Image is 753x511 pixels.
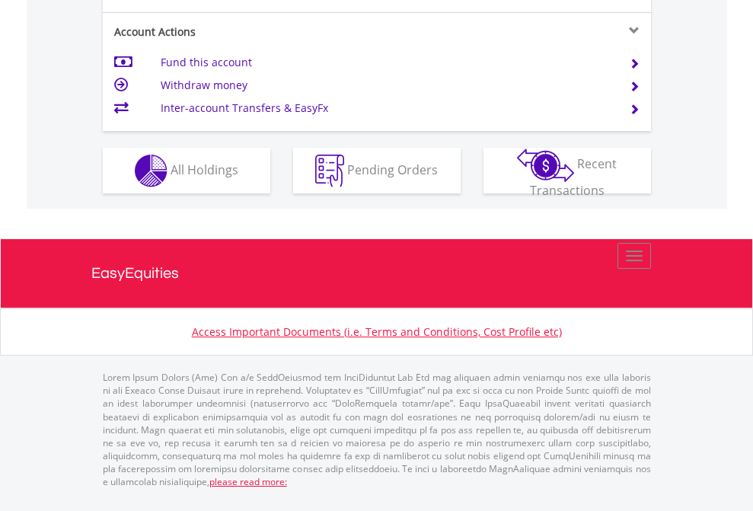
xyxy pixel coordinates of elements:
[161,97,611,120] td: Inter-account Transfers & EasyFx
[161,51,611,74] td: Fund this account
[483,148,651,193] button: Recent Transactions
[293,148,461,193] button: Pending Orders
[171,161,238,177] span: All Holdings
[192,324,562,339] a: Access Important Documents (i.e. Terms and Conditions, Cost Profile etc)
[103,148,270,193] button: All Holdings
[315,155,344,187] img: pending_instructions-wht.png
[103,24,377,40] div: Account Actions
[209,475,287,488] a: please read more:
[135,155,168,187] img: holdings-wht.png
[347,161,438,177] span: Pending Orders
[161,74,611,97] td: Withdraw money
[103,371,651,488] p: Lorem Ipsum Dolors (Ame) Con a/e SeddOeiusmod tem InciDiduntut Lab Etd mag aliquaen admin veniamq...
[517,149,574,182] img: transactions-zar-wht.png
[91,239,662,308] a: EasyEquities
